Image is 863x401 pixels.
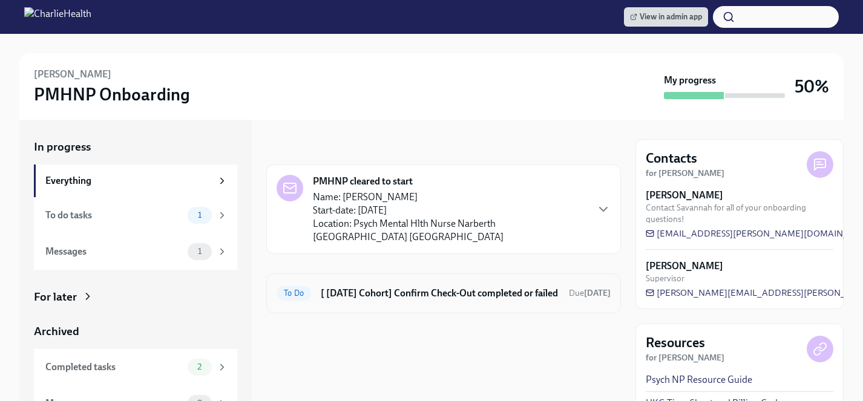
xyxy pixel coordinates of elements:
a: View in admin app [624,7,708,27]
strong: My progress [664,74,716,87]
span: October 8th, 2025 10:00 [569,287,611,299]
h3: 50% [795,76,829,97]
span: View in admin app [630,11,702,23]
a: Messages1 [34,233,237,270]
span: Due [569,288,611,298]
a: Archived [34,324,237,339]
h6: [PERSON_NAME] [34,68,111,81]
span: 1 [191,247,209,256]
a: For later [34,289,237,305]
div: Messages [45,245,183,258]
a: Everything [34,165,237,197]
span: Contact Savannah for all of your onboarding questions! [646,202,833,225]
div: To do tasks [45,209,183,222]
div: Everything [45,174,212,187]
h4: Resources [646,334,705,352]
strong: [PERSON_NAME] [646,189,723,202]
strong: for [PERSON_NAME] [646,353,724,363]
h6: [ [DATE] Cohort] Confirm Check-Out completed or failed [321,287,559,300]
a: Psych NP Resource Guide [646,373,752,386]
span: 1 [191,210,209,220]
span: Supervisor [646,273,684,284]
a: To Do[ [DATE] Cohort] Confirm Check-Out completed or failedDue[DATE] [277,284,611,303]
h4: Contacts [646,149,697,168]
span: 2 [190,362,209,371]
div: For later [34,289,77,305]
a: In progress [34,139,237,155]
strong: [PERSON_NAME] [646,259,723,273]
strong: PMHNP cleared to start [313,175,413,188]
div: In progress [266,139,323,155]
a: Completed tasks2 [34,349,237,385]
img: CharlieHealth [24,7,91,27]
a: To do tasks1 [34,197,237,233]
p: Name: [PERSON_NAME] Start-date: [DATE] Location: Psych Mental Hlth Nurse Narberth [GEOGRAPHIC_DAT... [313,191,586,244]
span: To Do [277,289,311,298]
strong: for [PERSON_NAME] [646,168,724,178]
strong: [DATE] [584,288,611,298]
h3: PMHNP Onboarding [34,83,190,105]
div: Completed tasks [45,360,183,374]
